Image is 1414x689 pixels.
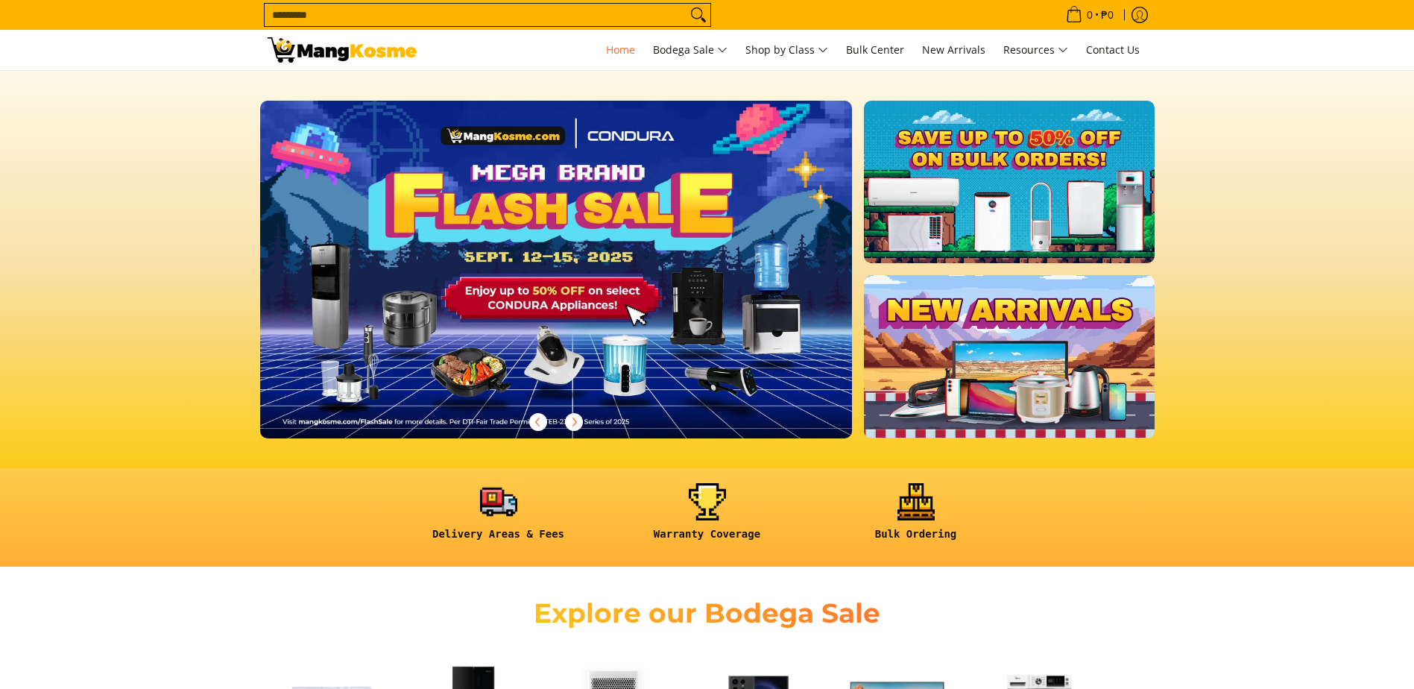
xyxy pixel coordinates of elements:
img: Desktop homepage 29339654 2507 42fb b9ff a0650d39e9ed [260,101,853,438]
button: Previous [522,406,555,438]
span: New Arrivals [922,43,985,57]
a: Bulk Center [839,30,912,70]
a: New Arrivals [915,30,993,70]
button: Next [558,406,590,438]
span: Resources [1003,41,1068,60]
span: Bulk Center [846,43,904,57]
span: 0 [1085,10,1095,20]
span: Shop by Class [745,41,828,60]
a: Shop by Class [738,30,836,70]
button: Search [687,4,710,26]
a: <h6><strong>Delivery Areas & Fees</strong></h6> [402,483,596,553]
a: <h6><strong>Bulk Ordering</strong></h6> [819,483,1013,553]
span: Home [606,43,635,57]
a: Bodega Sale [646,30,735,70]
a: Resources [996,30,1076,70]
span: Bodega Sale [653,41,727,60]
a: <h6><strong>Warranty Coverage</strong></h6> [610,483,804,553]
a: Home [599,30,643,70]
h2: Explore our Bodega Sale [491,597,924,630]
img: Mang Kosme: Your Home Appliances Warehouse Sale Partner! [268,37,417,63]
span: • [1061,7,1118,23]
span: Contact Us [1086,43,1140,57]
nav: Main Menu [432,30,1147,70]
a: Contact Us [1079,30,1147,70]
span: ₱0 [1099,10,1116,20]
